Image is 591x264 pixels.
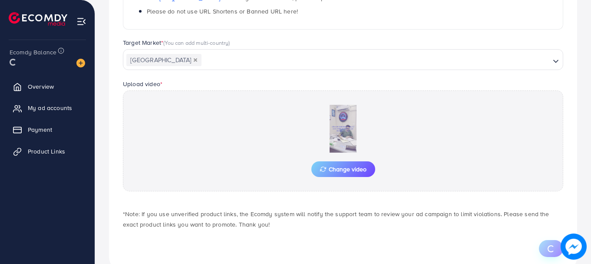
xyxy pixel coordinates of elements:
[193,58,198,62] button: Deselect Pakistan
[28,125,52,134] span: Payment
[9,12,67,26] img: logo
[28,104,72,112] span: My ad accounts
[76,17,86,27] img: menu
[123,49,563,70] div: Search for option
[76,59,85,67] img: image
[28,82,54,91] span: Overview
[7,78,88,95] a: Overview
[28,147,65,156] span: Product Links
[7,143,88,160] a: Product Links
[10,48,56,57] span: Ecomdy Balance
[300,105,386,153] img: Preview Image
[123,38,230,47] label: Target Market
[202,53,549,67] input: Search for option
[123,80,162,88] label: Upload video
[147,7,298,16] span: Please do not use URL Shortens or Banned URL here!
[311,161,375,177] button: Change video
[320,166,366,172] span: Change video
[7,121,88,138] a: Payment
[123,209,563,230] p: *Note: If you use unverified product links, the Ecomdy system will notify the support team to rev...
[7,99,88,117] a: My ad accounts
[163,39,230,47] span: (You can add multi-country)
[126,54,201,66] span: [GEOGRAPHIC_DATA]
[561,234,587,260] img: image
